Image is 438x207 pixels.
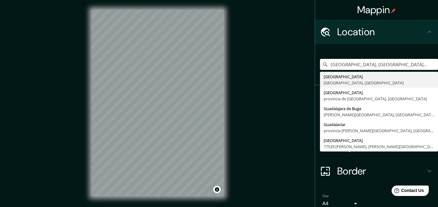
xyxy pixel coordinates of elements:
[324,96,434,102] div: provincia de [GEOGRAPHIC_DATA], [GEOGRAPHIC_DATA]
[315,159,438,183] div: Border
[337,26,426,38] h4: Location
[213,186,221,193] button: Toggle attribution
[337,165,426,177] h4: Border
[315,85,438,110] div: Pins
[391,8,396,13] img: pin-icon.png
[324,105,434,112] div: Guadalajara de Buga
[315,110,438,134] div: Style
[337,140,426,153] h4: Layout
[357,4,396,16] h4: Mappin
[383,183,431,200] iframe: Help widget launcher
[92,10,224,196] canvas: Map
[324,128,434,134] div: provincia [PERSON_NAME][GEOGRAPHIC_DATA], [GEOGRAPHIC_DATA]
[324,112,434,118] div: [PERSON_NAME][GEOGRAPHIC_DATA], [GEOGRAPHIC_DATA]
[324,80,434,86] div: [GEOGRAPHIC_DATA], [GEOGRAPHIC_DATA]
[322,194,329,199] label: Size
[315,134,438,159] div: Layout
[324,90,434,96] div: [GEOGRAPHIC_DATA]
[324,144,434,150] div: 77539 [PERSON_NAME], [PERSON_NAME][GEOGRAPHIC_DATA], [GEOGRAPHIC_DATA]
[320,59,438,70] input: Pick your city or area
[324,74,434,80] div: [GEOGRAPHIC_DATA]
[324,121,434,128] div: Guadalaviar
[315,20,438,44] div: Location
[324,137,434,144] div: [GEOGRAPHIC_DATA]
